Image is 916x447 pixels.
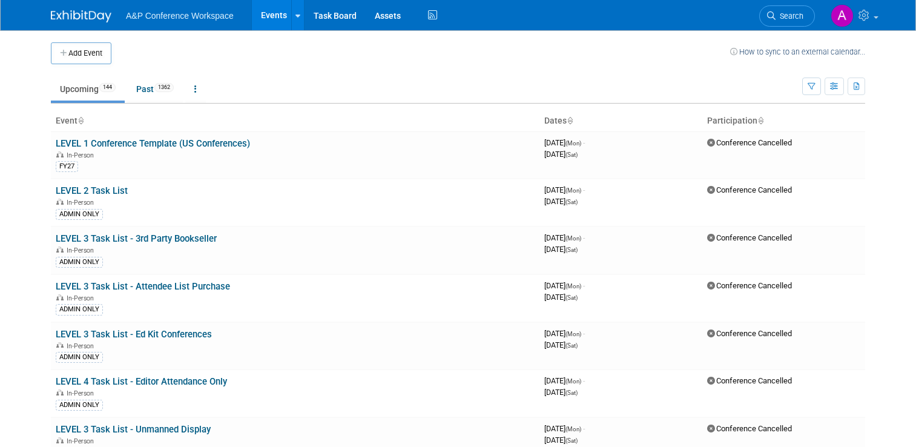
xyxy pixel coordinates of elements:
a: LEVEL 3 Task List - Unmanned Display [56,424,211,435]
span: (Mon) [565,378,581,385]
img: In-Person Event [56,247,64,253]
span: [DATE] [544,197,578,206]
span: - [583,329,585,338]
span: In-Person [67,342,97,350]
span: - [583,233,585,242]
span: Conference Cancelled [707,138,792,147]
span: (Mon) [565,235,581,242]
img: ExhibitDay [51,10,111,22]
span: [DATE] [544,435,578,445]
span: [DATE] [544,388,578,397]
span: Search [776,12,803,21]
span: (Mon) [565,426,581,432]
span: [DATE] [544,150,578,159]
span: [DATE] [544,293,578,302]
span: [DATE] [544,138,585,147]
span: (Sat) [565,199,578,205]
span: (Sat) [565,247,578,253]
span: (Mon) [565,140,581,147]
span: (Mon) [565,187,581,194]
img: In-Person Event [56,294,64,300]
span: In-Person [67,199,97,207]
div: ADMIN ONLY [56,352,103,363]
span: In-Person [67,437,97,445]
a: Upcoming144 [51,78,125,101]
div: FY27 [56,161,78,172]
span: [DATE] [544,281,585,290]
a: LEVEL 1 Conference Template (US Conferences) [56,138,250,149]
span: - [583,376,585,385]
span: [DATE] [544,376,585,385]
button: Add Event [51,42,111,64]
span: - [583,424,585,433]
span: In-Person [67,389,97,397]
span: Conference Cancelled [707,376,792,385]
th: Participation [702,111,865,131]
span: A&P Conference Workspace [126,11,234,21]
a: Sort by Participation Type [757,116,763,125]
img: In-Person Event [56,151,64,157]
a: How to sync to an external calendar... [730,47,865,56]
span: Conference Cancelled [707,233,792,242]
span: [DATE] [544,424,585,433]
a: Sort by Start Date [567,116,573,125]
span: (Sat) [565,294,578,301]
a: LEVEL 3 Task List - Attendee List Purchase [56,281,230,292]
span: - [583,185,585,194]
span: 144 [99,83,116,92]
img: In-Person Event [56,389,64,396]
a: LEVEL 3 Task List - Ed Kit Conferences [56,329,212,340]
span: - [583,138,585,147]
a: Search [759,5,815,27]
img: In-Person Event [56,199,64,205]
span: [DATE] [544,329,585,338]
div: ADMIN ONLY [56,304,103,315]
span: (Sat) [565,151,578,158]
span: In-Person [67,294,97,302]
span: [DATE] [544,185,585,194]
span: - [583,281,585,290]
span: (Sat) [565,342,578,349]
a: LEVEL 3 Task List - 3rd Party Bookseller [56,233,217,244]
img: In-Person Event [56,437,64,443]
th: Event [51,111,539,131]
span: Conference Cancelled [707,185,792,194]
div: ADMIN ONLY [56,400,103,411]
span: [DATE] [544,340,578,349]
span: [DATE] [544,245,578,254]
img: Anna Roberts [831,4,854,27]
a: LEVEL 2 Task List [56,185,128,196]
span: (Sat) [565,389,578,396]
span: (Sat) [565,437,578,444]
span: Conference Cancelled [707,424,792,433]
span: 1362 [154,83,174,92]
a: LEVEL 4 Task List - Editor Attendance Only [56,376,227,387]
span: (Mon) [565,283,581,290]
span: Conference Cancelled [707,281,792,290]
th: Dates [539,111,702,131]
a: Past1362 [127,78,183,101]
div: ADMIN ONLY [56,257,103,268]
div: ADMIN ONLY [56,209,103,220]
a: Sort by Event Name [77,116,84,125]
span: In-Person [67,151,97,159]
img: In-Person Event [56,342,64,348]
span: In-Person [67,247,97,254]
span: Conference Cancelled [707,329,792,338]
span: [DATE] [544,233,585,242]
span: (Mon) [565,331,581,337]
